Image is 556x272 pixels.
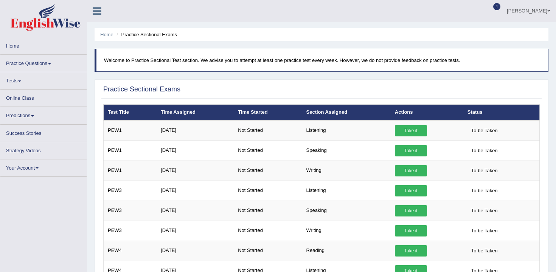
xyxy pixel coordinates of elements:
[395,245,427,257] a: Take it
[104,161,157,181] td: PEW1
[234,121,302,141] td: Not Started
[157,181,234,201] td: [DATE]
[104,241,157,261] td: PEW4
[234,241,302,261] td: Not Started
[157,221,234,241] td: [DATE]
[157,201,234,221] td: [DATE]
[395,125,427,136] a: Take it
[0,90,87,104] a: Online Class
[104,181,157,201] td: PEW3
[0,55,87,70] a: Practice Questions
[493,3,501,10] span: 4
[302,141,391,161] td: Speaking
[467,225,502,236] span: To be Taken
[395,185,427,196] a: Take it
[395,165,427,176] a: Take it
[104,121,157,141] td: PEW1
[157,241,234,261] td: [DATE]
[0,72,87,87] a: Tests
[104,105,157,121] th: Test Title
[0,125,87,139] a: Success Stories
[0,142,87,157] a: Strategy Videos
[467,185,502,196] span: To be Taken
[302,161,391,181] td: Writing
[0,37,87,52] a: Home
[302,121,391,141] td: Listening
[0,107,87,122] a: Predictions
[157,121,234,141] td: [DATE]
[104,57,540,64] p: Welcome to Practice Sectional Test section. We advise you to attempt at least one practice test e...
[234,181,302,201] td: Not Started
[395,225,427,236] a: Take it
[467,145,502,156] span: To be Taken
[115,31,177,38] li: Practice Sectional Exams
[234,221,302,241] td: Not Started
[467,205,502,216] span: To be Taken
[302,221,391,241] td: Writing
[391,105,463,121] th: Actions
[395,145,427,156] a: Take it
[463,105,540,121] th: Status
[467,165,502,176] span: To be Taken
[302,241,391,261] td: Reading
[234,161,302,181] td: Not Started
[104,221,157,241] td: PEW3
[467,125,502,136] span: To be Taken
[104,141,157,161] td: PEW1
[0,159,87,174] a: Your Account
[104,201,157,221] td: PEW3
[234,141,302,161] td: Not Started
[103,86,180,93] h2: Practice Sectional Exams
[302,105,391,121] th: Section Assigned
[234,105,302,121] th: Time Started
[302,201,391,221] td: Speaking
[395,205,427,216] a: Take it
[100,32,113,37] a: Home
[157,105,234,121] th: Time Assigned
[234,201,302,221] td: Not Started
[302,181,391,201] td: Listening
[467,245,502,257] span: To be Taken
[157,141,234,161] td: [DATE]
[157,161,234,181] td: [DATE]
